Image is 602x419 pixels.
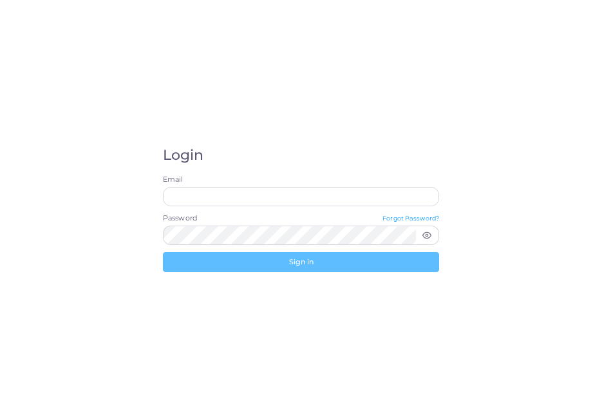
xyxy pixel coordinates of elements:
small: Forgot Password? [382,215,439,222]
a: Forgot Password? [382,213,439,226]
label: Email [163,175,439,185]
label: Password [163,213,197,224]
button: Sign in [163,252,439,271]
h1: Login [163,147,439,164]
